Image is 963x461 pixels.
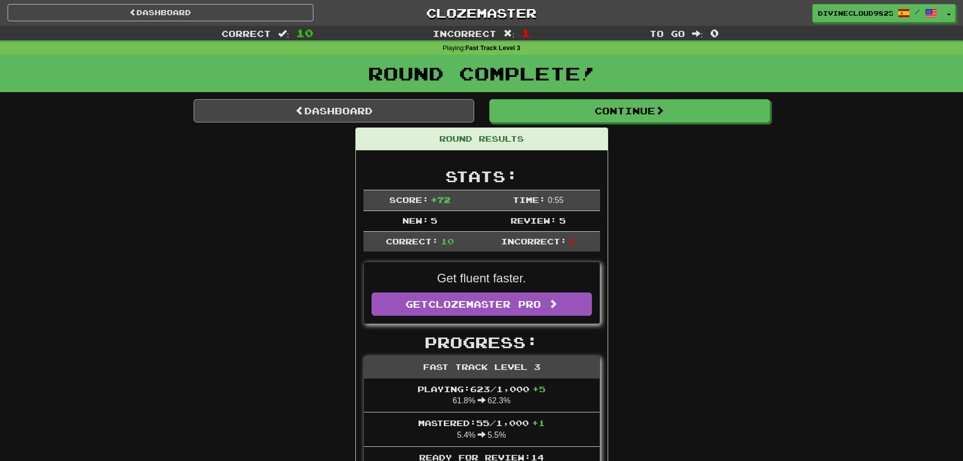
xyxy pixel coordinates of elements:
[4,63,959,83] h1: Round Complete!
[364,356,600,379] div: Fast Track Level 3
[548,196,564,204] span: 0 : 55
[532,418,545,428] span: + 1
[296,27,313,39] span: 10
[692,29,703,38] span: :
[466,45,521,52] strong: Fast Track Level 3
[402,216,429,225] span: New:
[418,384,545,394] span: Playing: 623 / 1,000
[8,4,313,21] a: Dashboard
[428,299,541,310] span: Clozemaster Pro
[710,27,719,39] span: 0
[356,128,608,150] div: Round Results
[386,236,438,246] span: Correct:
[389,195,429,204] span: Score:
[364,412,600,447] li: 5.4% 5.5%
[372,292,592,316] a: GetClozemaster Pro
[363,334,600,351] h2: Progress:
[532,384,545,394] span: + 5
[489,99,770,122] button: Continue
[503,29,515,38] span: :
[221,28,271,38] span: Correct
[522,27,530,39] span: 1
[569,236,575,246] span: 1
[818,9,893,18] span: DivineCloud9825
[372,270,592,287] p: Get fluent faster.
[431,216,437,225] span: 5
[433,28,496,38] span: Incorrect
[194,99,474,122] a: Dashboard
[329,4,634,22] a: Clozemaster
[501,236,567,246] span: Incorrect:
[513,195,545,204] span: Time:
[915,8,920,15] span: /
[511,216,557,225] span: Review:
[650,28,685,38] span: To go
[364,379,600,413] li: 61.8% 62.3%
[278,29,289,38] span: :
[559,216,566,225] span: 5
[418,418,545,428] span: Mastered: 55 / 1,000
[812,4,943,22] a: DivineCloud9825 /
[431,195,450,204] span: + 72
[363,168,600,185] h2: Stats:
[441,236,454,246] span: 10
